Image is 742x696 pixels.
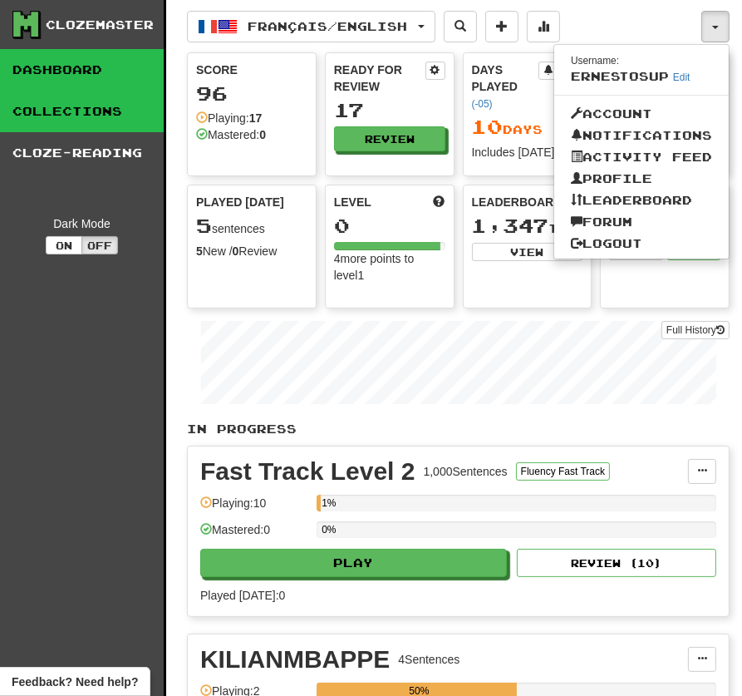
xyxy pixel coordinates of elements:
div: 4 Sentences [398,651,459,668]
button: Add sentence to collection [485,11,518,42]
span: 1,347 [472,214,549,237]
span: 10 [472,115,504,138]
a: Logout [554,233,729,254]
a: Account [554,103,729,125]
a: Full History [661,321,730,339]
a: Notifications [554,125,729,146]
strong: 0 [259,128,266,141]
span: Level [334,194,371,210]
button: On [46,236,82,254]
div: Day s [472,116,583,138]
span: Français / English [248,19,408,33]
div: Ready for Review [334,62,425,95]
div: 96 [196,83,307,104]
div: Mastered: 0 [200,521,308,549]
button: Review (10) [517,549,716,577]
div: Clozemaster [46,17,154,33]
button: Off [81,236,118,254]
div: KILIANMBAPPE [200,647,390,672]
span: Leaderboard [472,194,563,210]
div: Mastered: [196,126,266,143]
a: Activity Feed [554,146,729,168]
div: 17 [334,100,445,121]
span: Played [DATE] [196,194,284,210]
div: Playing: 10 [200,495,308,522]
div: 0 [334,215,445,236]
div: Playing: [196,110,262,126]
a: Profile [554,168,729,190]
strong: 0 [233,244,239,258]
span: Open feedback widget [12,674,138,690]
div: sentences [196,215,307,237]
strong: 5 [196,244,203,258]
button: Search sentences [444,11,477,42]
span: Played [DATE]: 0 [200,589,285,602]
div: 4 more points to level 1 [334,250,445,284]
button: Play [200,549,507,577]
span: 5 [196,214,212,237]
div: Days Played [472,62,539,111]
p: In Progress [187,421,730,437]
a: Forum [554,211,729,233]
div: th [472,215,583,237]
div: Dark Mode [12,215,151,232]
div: Score [196,62,307,78]
small: Username: [571,55,619,67]
a: Edit [673,72,690,83]
button: More stats [527,11,560,42]
span: ErnestoSUP [571,69,669,83]
div: Includes [DATE]! [472,144,583,160]
button: Review [334,126,445,151]
div: New / Review [196,243,307,259]
span: Score more points to level up [434,194,445,210]
a: (-05) [472,98,493,110]
button: Fluency Fast Track [516,462,610,481]
div: 1,000 Sentences [424,463,508,480]
strong: 17 [249,111,263,125]
div: Fast Track Level 2 [200,459,415,484]
button: View [472,243,583,261]
a: Leaderboard [554,190,729,211]
button: Français/English [187,11,435,42]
